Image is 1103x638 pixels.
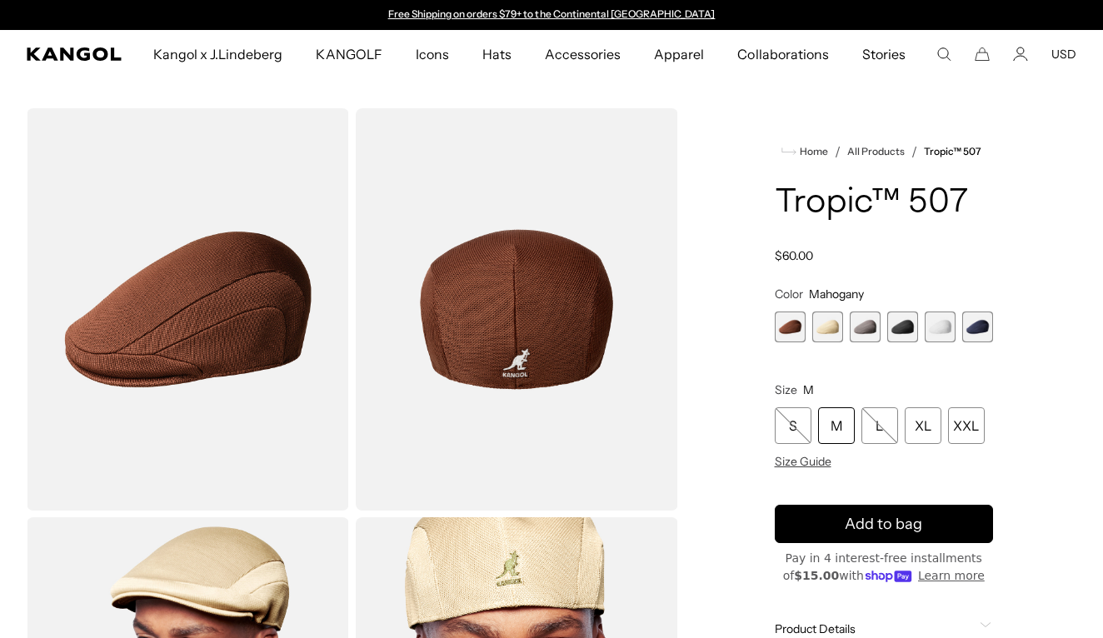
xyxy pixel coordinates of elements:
[388,7,716,20] a: Free Shipping on orders $79+ to the Continental [GEOGRAPHIC_DATA]
[1013,47,1028,62] a: Account
[1051,47,1076,62] button: USD
[775,248,813,263] span: $60.00
[796,146,828,157] span: Home
[850,312,881,342] div: 3 of 6
[27,47,122,61] a: Kangol
[153,30,283,78] span: Kangol x J.Lindeberg
[27,108,349,511] img: color-mahogany
[803,382,814,397] span: M
[962,312,993,342] div: 6 of 6
[775,185,994,222] h1: Tropic™ 507
[654,30,704,78] span: Apparel
[775,312,806,342] label: Mahogany
[137,30,300,78] a: Kangol x J.Lindeberg
[637,30,721,78] a: Apparel
[936,47,951,62] summary: Search here
[887,312,918,342] label: Black
[862,30,906,78] span: Stories
[380,8,723,22] div: 1 of 2
[887,312,918,342] div: 4 of 6
[845,513,922,536] span: Add to bag
[812,312,843,342] div: 2 of 6
[399,30,466,78] a: Icons
[299,30,398,78] a: KANGOLF
[847,146,905,157] a: All Products
[861,407,898,444] div: L
[962,312,993,342] label: Navy
[775,407,811,444] div: S
[925,312,956,342] label: White
[316,30,382,78] span: KANGOLF
[905,142,917,162] li: /
[781,144,828,159] a: Home
[775,382,797,397] span: Size
[818,407,855,444] div: M
[356,108,678,511] img: color-mahogany
[416,30,449,78] span: Icons
[775,142,994,162] nav: breadcrumbs
[924,146,981,157] a: Tropic™ 507
[737,30,828,78] span: Collaborations
[721,30,845,78] a: Collaborations
[905,407,941,444] div: XL
[775,621,974,636] span: Product Details
[948,407,985,444] div: XXL
[528,30,637,78] a: Accessories
[975,47,990,62] button: Cart
[812,312,843,342] label: Beige
[925,312,956,342] div: 5 of 6
[775,454,831,469] span: Size Guide
[380,8,723,22] div: Announcement
[466,30,528,78] a: Hats
[545,30,621,78] span: Accessories
[828,142,841,162] li: /
[775,287,803,302] span: Color
[846,30,922,78] a: Stories
[809,287,864,302] span: Mahogany
[775,505,994,543] button: Add to bag
[775,312,806,342] div: 1 of 6
[380,8,723,22] slideshow-component: Announcement bar
[850,312,881,342] label: Charcoal
[482,30,512,78] span: Hats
